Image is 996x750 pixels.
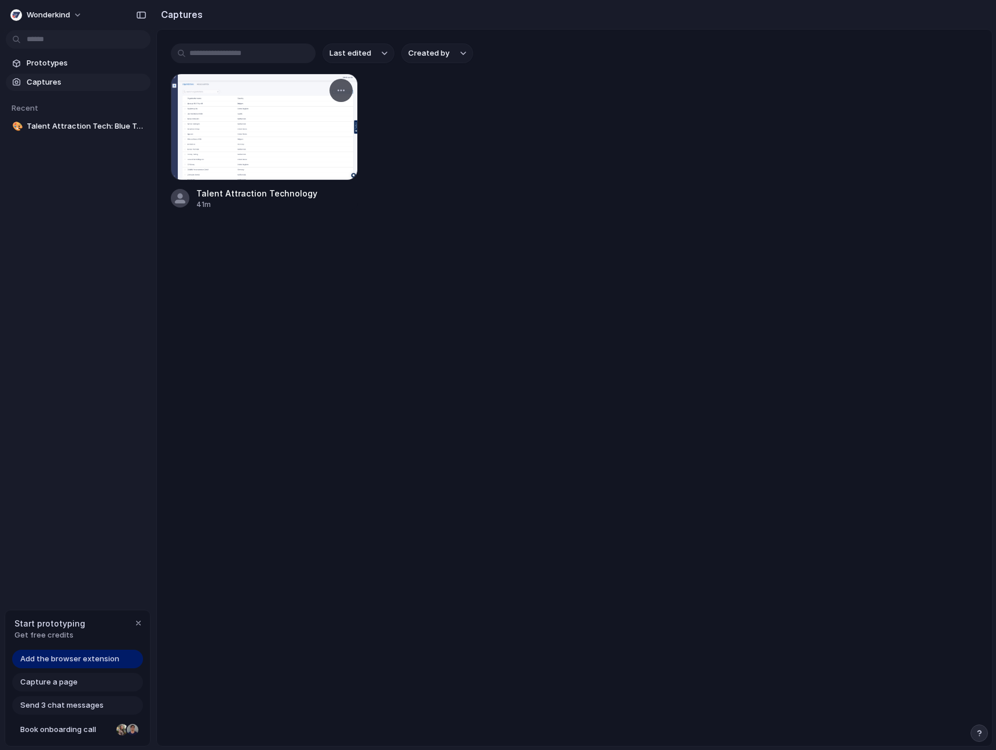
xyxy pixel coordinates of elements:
span: Book onboarding call [20,724,112,736]
span: Talent Attraction Tech: Blue Table Layout [27,121,146,132]
a: Book onboarding call [12,720,143,739]
a: Captures [6,74,151,91]
a: 🎨Talent Attraction Tech: Blue Table Layout [6,118,151,135]
span: Add the browser extension [20,653,119,665]
span: Send 3 chat messages [20,700,104,711]
span: Last edited [329,48,371,59]
button: Last edited [323,43,394,63]
span: Start prototyping [14,617,85,629]
div: Nicole Kubica [115,723,129,737]
span: Prototypes [27,57,146,69]
span: Captures [27,77,146,88]
span: Get free credits [14,629,85,641]
div: Christian Iacullo [126,723,140,737]
span: Created by [408,48,449,59]
div: 41m [196,199,317,210]
span: Wonderkind [27,9,70,21]
span: Capture a page [20,676,78,688]
div: Talent Attraction Technology [196,187,317,199]
span: Recent [12,103,38,112]
a: Add the browser extension [12,650,143,668]
button: Wonderkind [6,6,88,24]
a: Prototypes [6,54,151,72]
button: 🎨 [10,121,22,132]
button: Created by [401,43,473,63]
h2: Captures [156,8,203,21]
div: 🎨 [12,120,20,133]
